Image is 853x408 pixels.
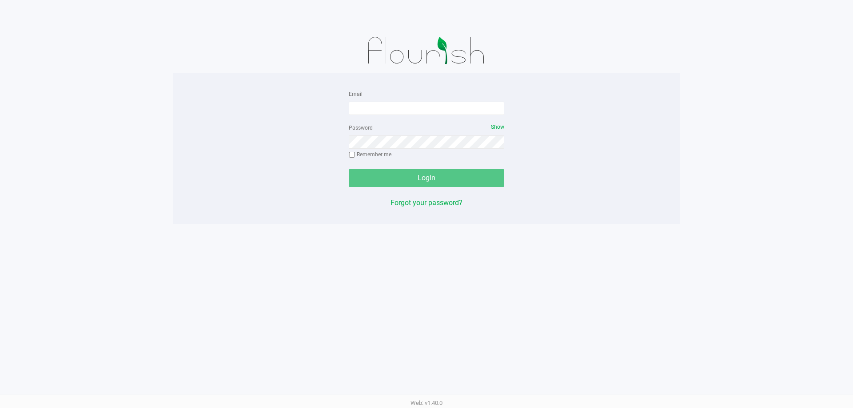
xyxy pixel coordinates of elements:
label: Password [349,124,373,132]
span: Show [491,124,504,130]
label: Email [349,90,363,98]
label: Remember me [349,151,391,158]
span: Web: v1.40.0 [411,400,442,406]
button: Forgot your password? [391,198,462,208]
input: Remember me [349,152,355,158]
